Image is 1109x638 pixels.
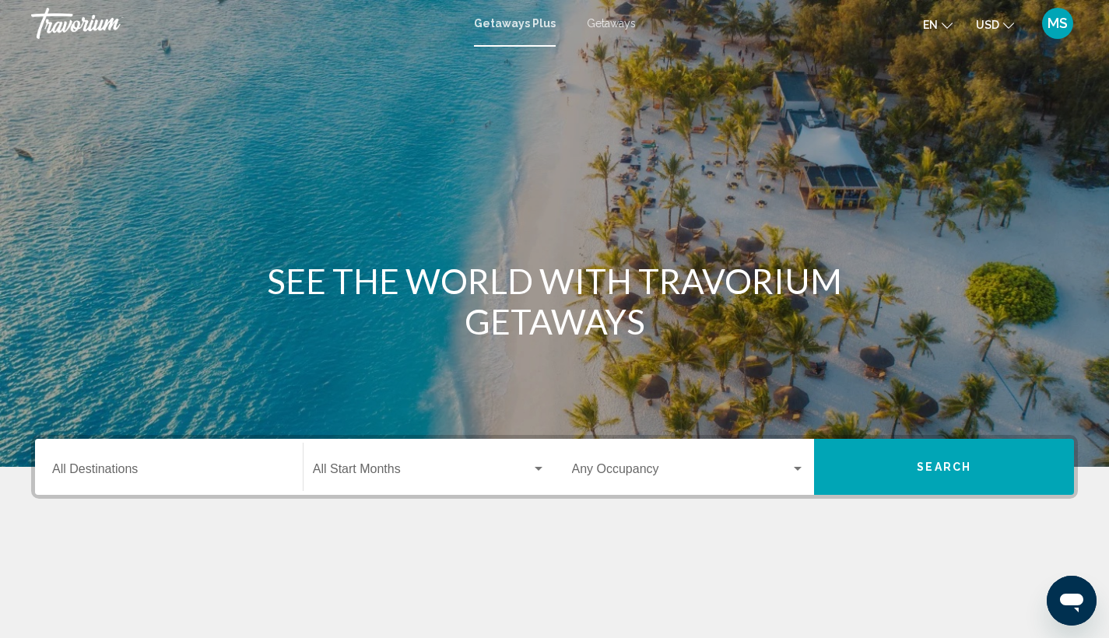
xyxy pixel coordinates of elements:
[31,8,458,39] a: Travorium
[917,461,971,474] span: Search
[976,13,1014,36] button: Change currency
[263,261,847,342] h1: SEE THE WORLD WITH TRAVORIUM GETAWAYS
[1037,7,1078,40] button: User Menu
[923,19,938,31] span: en
[923,13,953,36] button: Change language
[1047,576,1097,626] iframe: Button to launch messaging window
[976,19,999,31] span: USD
[474,17,556,30] a: Getaways Plus
[1048,16,1068,31] span: MS
[587,17,636,30] a: Getaways
[35,439,1074,495] div: Search widget
[814,439,1074,495] button: Search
